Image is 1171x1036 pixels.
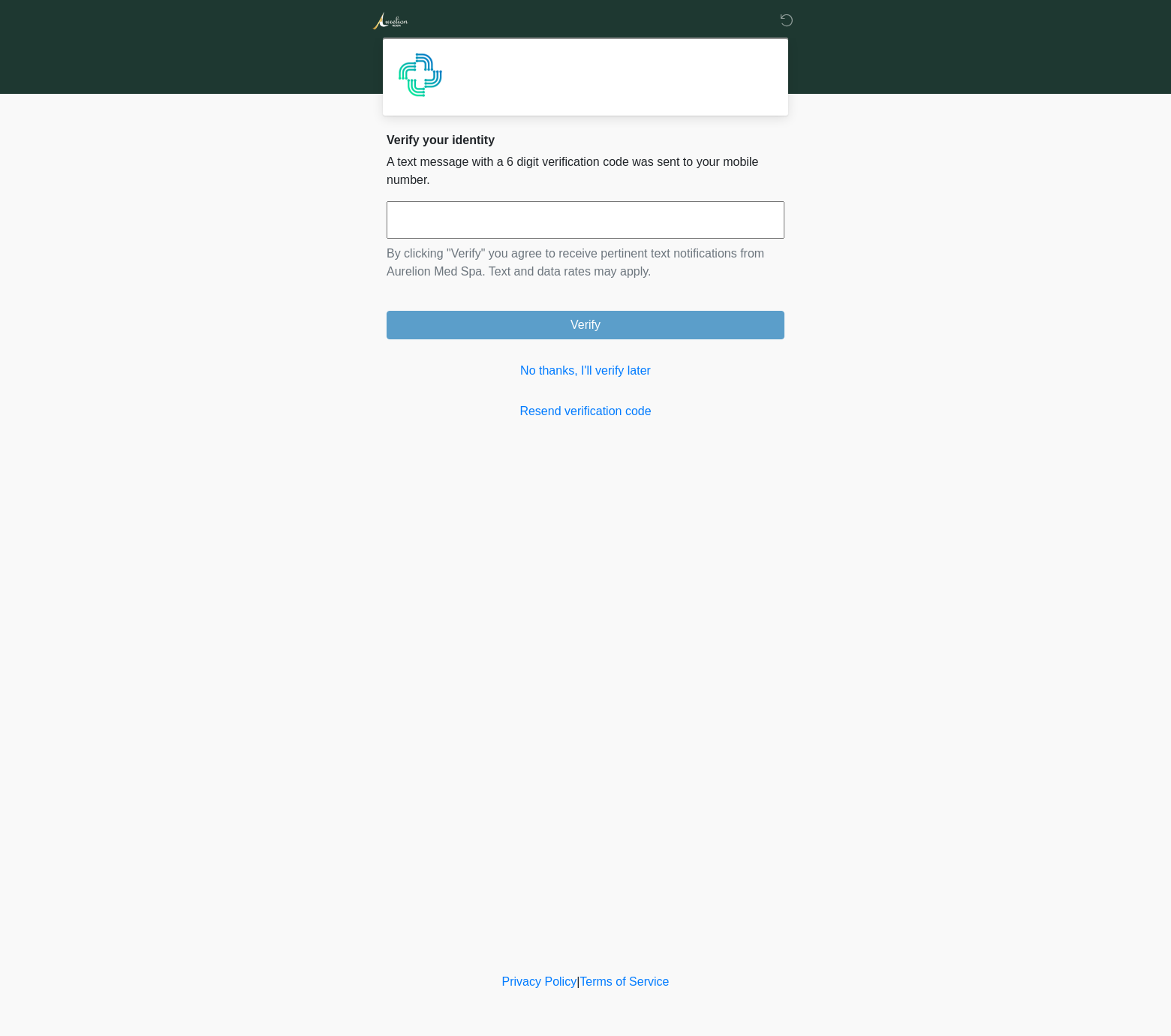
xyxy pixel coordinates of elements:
[387,245,784,281] p: By clicking "Verify" you agree to receive pertinent text notifications from Aurelion Med Spa. Tex...
[372,11,408,30] img: Aurelion Med Spa Logo
[576,975,579,988] a: |
[387,311,784,339] button: Verify
[387,133,784,147] h2: Verify your identity
[502,975,577,988] a: Privacy Policy
[398,53,443,98] img: Agent Avatar
[387,153,784,189] p: A text message with a 6 digit verification code was sent to your mobile number.
[579,975,669,988] a: Terms of Service
[387,402,784,420] a: Resend verification code
[387,362,784,380] a: No thanks, I'll verify later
